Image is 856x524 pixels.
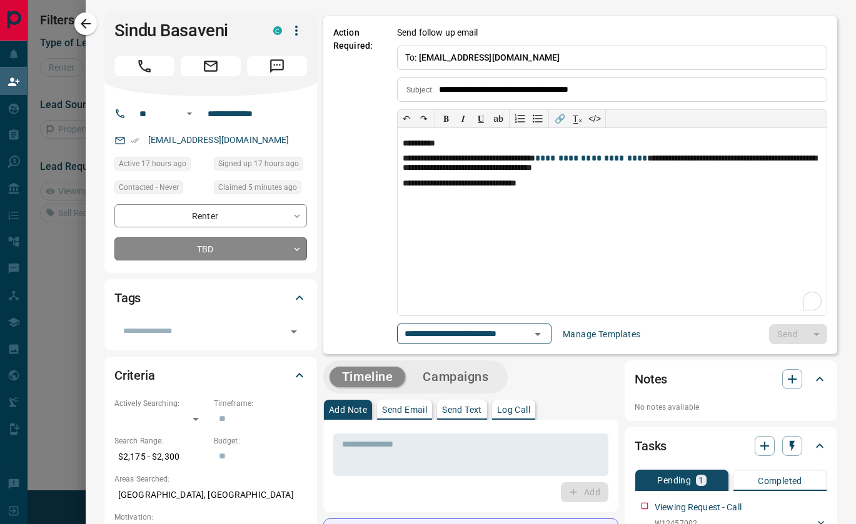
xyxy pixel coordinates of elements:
[218,181,297,194] span: Claimed 5 minutes ago
[635,402,827,413] p: No notes available
[511,110,529,127] button: Numbered list
[114,398,208,409] p: Actively Searching:
[214,180,307,198] div: Mon Oct 13 2025
[419,52,560,62] span: [EMAIL_ADDRESS][DOMAIN_NAME]
[655,501,742,514] p: Viewing Request - Call
[273,26,282,35] div: condos.ca
[555,324,648,344] button: Manage Templates
[114,56,174,76] span: Call
[635,431,827,461] div: Tasks
[182,106,197,121] button: Open
[442,405,482,414] p: Send Text
[635,369,667,389] h2: Notes
[114,435,208,447] p: Search Range:
[398,128,827,315] div: To enrich screen reader interactions, please activate Accessibility in Grammarly extension settings
[285,323,303,340] button: Open
[397,26,478,39] p: Send follow up email
[131,136,139,145] svg: Email Verified
[769,324,827,344] div: split button
[119,181,179,194] span: Contacted - Never
[114,485,307,505] p: [GEOGRAPHIC_DATA], [GEOGRAPHIC_DATA]
[214,157,307,174] div: Mon Oct 13 2025
[758,477,802,485] p: Completed
[698,476,703,485] p: 1
[114,365,155,385] h2: Criteria
[148,135,290,145] a: [EMAIL_ADDRESS][DOMAIN_NAME]
[397,46,827,70] p: To:
[214,435,307,447] p: Budget:
[247,56,307,76] span: Message
[114,204,307,227] div: Renter
[333,26,378,344] p: Action Required:
[437,110,455,127] button: 𝐁
[551,110,568,127] button: 🔗
[181,56,241,76] span: Email
[398,110,415,127] button: ↶
[478,114,484,124] span: 𝐔
[406,84,434,96] p: Subject:
[490,110,507,127] button: ab
[114,473,307,485] p: Areas Searched:
[410,367,501,387] button: Campaigns
[114,447,208,467] p: $2,175 - $2,300
[472,110,490,127] button: 𝐔
[657,476,691,485] p: Pending
[114,512,307,523] p: Motivation:
[114,21,254,41] h1: Sindu Basaveni
[119,157,186,170] span: Active 17 hours ago
[114,288,141,308] h2: Tags
[114,283,307,313] div: Tags
[114,237,307,260] div: TBD
[586,110,603,127] button: </>
[529,325,546,343] button: Open
[455,110,472,127] button: 𝑰
[493,114,503,124] s: ab
[114,157,208,174] div: Mon Oct 13 2025
[114,360,307,390] div: Criteria
[382,405,427,414] p: Send Email
[635,436,667,456] h2: Tasks
[415,110,433,127] button: ↷
[214,398,307,409] p: Timeframe:
[329,405,367,414] p: Add Note
[497,405,530,414] p: Log Call
[635,364,827,394] div: Notes
[529,110,546,127] button: Bullet list
[218,157,299,170] span: Signed up 17 hours ago
[330,367,406,387] button: Timeline
[568,110,586,127] button: T̲ₓ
